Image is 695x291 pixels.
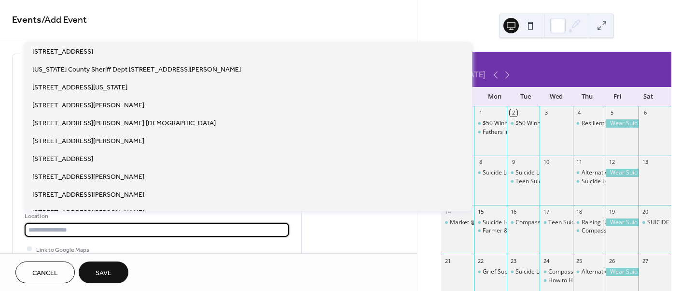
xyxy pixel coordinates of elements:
[32,64,241,74] span: [US_STATE] County Sheriff Dept [STREET_ADDRESS][PERSON_NAME]
[515,218,597,227] div: Compassionate Friends Group
[582,268,683,276] div: Alternative to Suicide Support - Virtual
[573,227,606,235] div: Compassionate Friends - Madison
[540,218,572,227] div: Teen Suicide Loss Support Group- LaCrosse
[480,87,511,106] div: Mon
[540,276,572,285] div: How to Help Your Child Who Feels Down: A Training for Parents (VIrtual & Free)
[42,11,87,29] span: / Add Event
[32,172,144,182] span: [STREET_ADDRESS][PERSON_NAME]
[542,208,550,215] div: 17
[540,268,572,276] div: Compassionate Friends Richland Center
[573,177,606,186] div: Suicide Loss Support Group- Dodgeville
[515,119,593,128] div: $50 Winner [PERSON_NAME]
[477,109,484,116] div: 1
[483,128,608,136] div: Fathers in Focus Conference 2025 Registration
[573,268,606,276] div: Alternative to Suicide Support - Virtual
[32,118,216,128] span: [STREET_ADDRESS][PERSON_NAME] [DEMOGRAPHIC_DATA]
[548,218,666,227] div: Teen Suicide Loss Support Group- LaCrosse
[477,208,484,215] div: 15
[32,189,144,200] span: [STREET_ADDRESS][PERSON_NAME]
[542,258,550,265] div: 24
[609,159,616,166] div: 12
[606,268,639,276] div: Wear Suicide Prevention T-Shirt
[507,169,540,177] div: Suicide Loss Support Group (SOS)- Virtual
[32,207,144,218] span: [STREET_ADDRESS][PERSON_NAME]
[474,169,507,177] div: Suicide Loss Support Group
[576,159,583,166] div: 11
[641,258,649,265] div: 27
[444,258,451,265] div: 21
[609,258,616,265] div: 26
[441,52,671,63] div: [DATE]
[96,268,111,278] span: Save
[548,268,671,276] div: Compassionate Friends [GEOGRAPHIC_DATA]
[32,154,93,164] span: [STREET_ADDRESS]
[571,87,602,106] div: Thu
[25,211,287,221] div: Location
[450,218,551,227] div: Market @ St. [PERSON_NAME]'s Dairy
[32,100,144,110] span: [STREET_ADDRESS][PERSON_NAME]
[641,109,649,116] div: 6
[515,177,694,186] div: Teen Suicide Loss Support Group - Dubuque [GEOGRAPHIC_DATA]
[32,136,144,146] span: [STREET_ADDRESS][PERSON_NAME]
[507,177,540,186] div: Teen Suicide Loss Support Group - Dubuque IA
[483,119,560,128] div: $50 Winner [PERSON_NAME]
[510,258,517,265] div: 23
[606,218,639,227] div: Wear Suicide Prevention T-Shirt
[477,159,484,166] div: 8
[573,218,606,227] div: Raising Wisconsin's Children: Confident kids: Building young children's self esteem (Virtual & Free)
[15,262,75,283] button: Cancel
[507,119,540,128] div: $50 Winner Dan Skatrud
[639,218,671,227] div: SUICIDE AWARENESS COLOR RUN/WALK
[609,109,616,116] div: 5
[573,169,606,177] div: Alternative to Suicide Support Group-Virtual
[576,109,583,116] div: 4
[542,109,550,116] div: 3
[576,208,583,215] div: 18
[32,82,127,92] span: [STREET_ADDRESS][US_STATE]
[474,119,507,128] div: $50 Winner Dawn Meiss
[641,159,649,166] div: 13
[32,268,58,278] span: Cancel
[641,208,649,215] div: 20
[541,87,572,106] div: Wed
[441,218,474,227] div: Market @ St. Isidore's Dairy
[633,87,664,106] div: Sat
[474,268,507,276] div: Grief Support Specialist Certificate
[474,128,507,136] div: Fathers in Focus Conference 2025 Registration
[609,208,616,215] div: 19
[582,227,695,235] div: Compassionate Friends - [PERSON_NAME]
[510,208,517,215] div: 16
[474,227,507,235] div: Farmer & Farm Couple Support Group online
[507,268,540,276] div: Suicide Loss Support Group - Virtual
[79,262,128,283] button: Save
[515,268,612,276] div: Suicide Loss Support Group - Virtual
[510,159,517,166] div: 9
[573,119,606,128] div: Resilient Co-Parenting: Relationship Readiness (Virtual & Free)
[542,159,550,166] div: 10
[602,87,633,106] div: Fri
[36,245,89,255] span: Link to Google Maps
[32,46,93,57] span: [STREET_ADDRESS]
[606,119,639,128] div: Wear Suicide Prevention T-Shirt
[483,218,620,227] div: Suicide Loss Support Group - [GEOGRAPHIC_DATA]
[483,169,556,177] div: Suicide Loss Support Group
[12,11,42,29] a: Events
[606,169,639,177] div: Wear Suicide Prevention T-Shirt
[510,87,541,106] div: Tue
[515,169,626,177] div: Suicide Loss Support Group (SOS)- Virtual
[474,218,507,227] div: Suicide Loss Support Group - Prairie du Chien
[477,258,484,265] div: 22
[483,227,603,235] div: Farmer & Farm Couple Support Group online
[507,218,540,227] div: Compassionate Friends Group
[483,268,575,276] div: Grief Support Specialist Certificate
[576,258,583,265] div: 25
[444,208,451,215] div: 14
[510,109,517,116] div: 2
